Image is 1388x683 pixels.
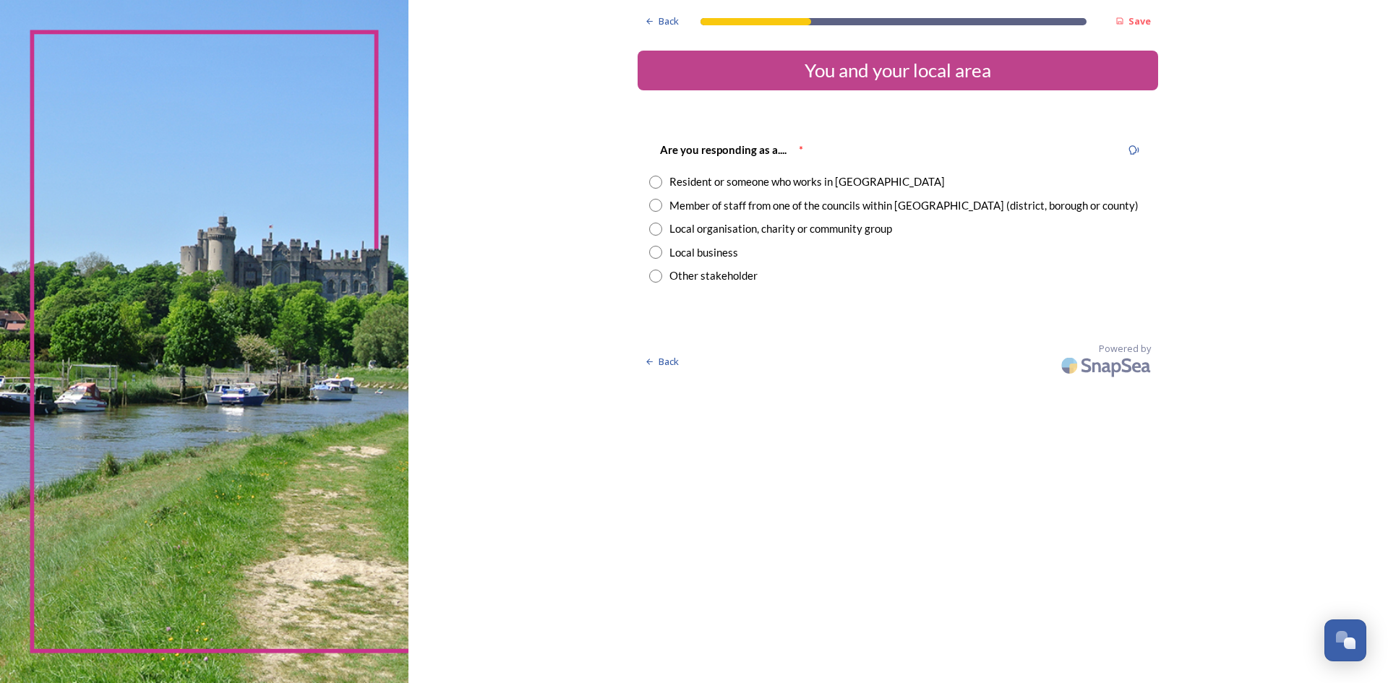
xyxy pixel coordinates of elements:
span: Back [659,355,679,369]
strong: Are you responding as a.... [660,143,787,156]
div: Local business [669,244,738,261]
span: Back [659,14,679,28]
button: Open Chat [1324,619,1366,661]
div: Local organisation, charity or community group [669,220,892,237]
div: Member of staff from one of the councils within [GEOGRAPHIC_DATA] (district, borough or county) [669,197,1139,214]
img: SnapSea Logo [1057,348,1158,382]
span: Powered by [1099,342,1151,356]
div: Resident or someone who works in [GEOGRAPHIC_DATA] [669,173,945,190]
div: You and your local area [643,56,1152,85]
div: Other stakeholder [669,267,758,284]
strong: Save [1128,14,1151,27]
